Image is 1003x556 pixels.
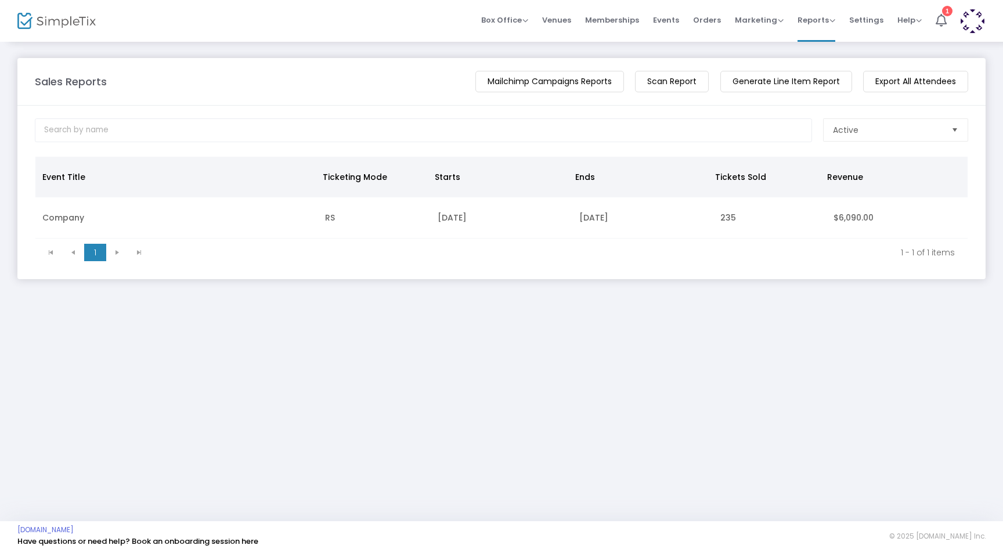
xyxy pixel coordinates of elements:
[827,171,863,183] span: Revenue
[947,119,963,141] button: Select
[653,5,679,35] span: Events
[17,536,258,547] a: Have questions or need help? Book an onboarding session here
[863,71,968,92] m-button: Export All Attendees
[316,157,428,197] th: Ticketing Mode
[158,247,955,258] kendo-pager-info: 1 - 1 of 1 items
[542,5,571,35] span: Venues
[897,15,922,26] span: Help
[318,197,431,239] td: RS
[635,71,709,92] m-button: Scan Report
[693,5,721,35] span: Orders
[708,157,820,197] th: Tickets Sold
[481,15,528,26] span: Box Office
[35,197,318,239] td: Company
[720,71,852,92] m-button: Generate Line Item Report
[942,6,953,16] div: 1
[35,157,316,197] th: Event Title
[35,157,968,239] div: Data table
[713,197,827,239] td: 235
[833,124,858,136] span: Active
[585,5,639,35] span: Memberships
[572,197,713,239] td: [DATE]
[568,157,709,197] th: Ends
[827,197,968,239] td: $6,090.00
[17,525,74,535] a: [DOMAIN_NAME]
[35,118,812,142] input: Search by name
[84,244,106,261] span: Page 1
[798,15,835,26] span: Reports
[735,15,784,26] span: Marketing
[35,74,107,89] m-panel-title: Sales Reports
[428,157,568,197] th: Starts
[889,532,986,541] span: © 2025 [DOMAIN_NAME] Inc.
[849,5,883,35] span: Settings
[475,71,624,92] m-button: Mailchimp Campaigns Reports
[431,197,572,239] td: [DATE]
